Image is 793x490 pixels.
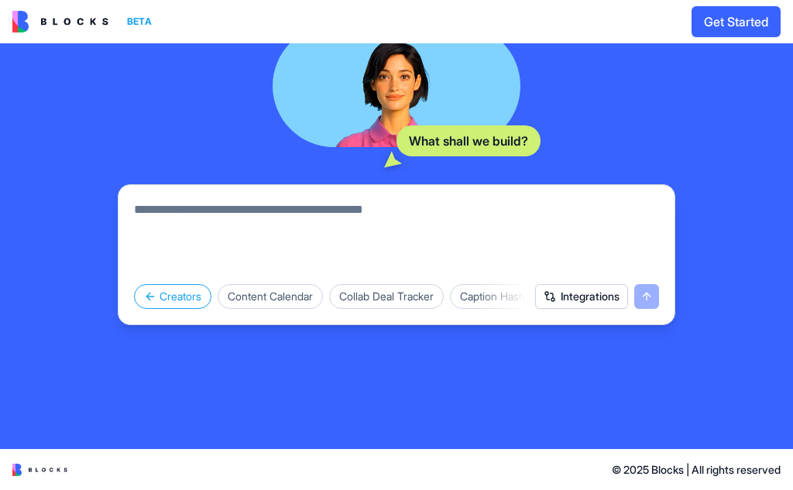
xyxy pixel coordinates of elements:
[12,11,158,33] a: BETA
[121,11,158,33] div: BETA
[12,464,67,476] img: logo
[12,11,108,33] img: logo
[329,284,444,309] div: Collab Deal Tracker
[450,284,562,309] div: Caption Hashtag AI
[535,284,628,309] button: Integrations
[134,284,211,309] div: Creators
[612,462,781,478] span: © 2025 Blocks | All rights reserved
[692,6,781,37] button: Get Started
[396,125,541,156] div: What shall we build?
[218,284,323,309] div: Content Calendar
